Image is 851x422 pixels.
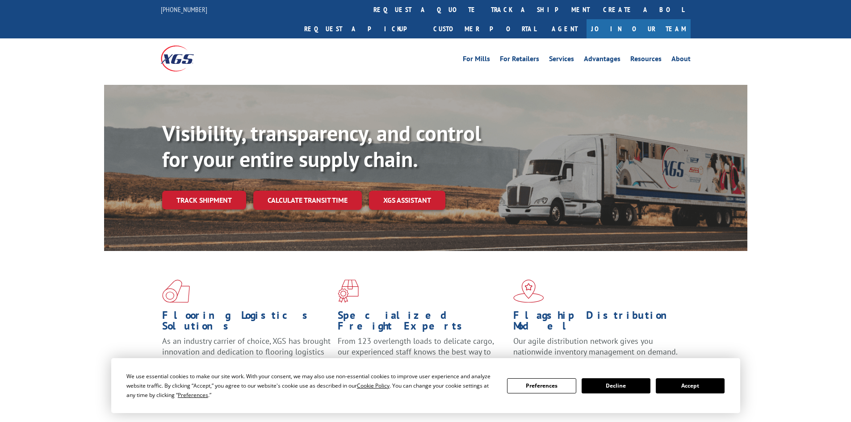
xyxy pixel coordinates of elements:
a: Calculate transit time [253,191,362,210]
span: Preferences [178,391,208,399]
b: Visibility, transparency, and control for your entire supply chain. [162,119,481,173]
h1: Specialized Freight Experts [338,310,507,336]
span: Cookie Policy [357,382,390,389]
a: Request a pickup [298,19,427,38]
a: [PHONE_NUMBER] [161,5,207,14]
div: We use essential cookies to make our site work. With your consent, we may also use non-essential ... [126,372,496,400]
a: For Retailers [500,55,539,65]
a: Customer Portal [427,19,543,38]
span: As an industry carrier of choice, XGS has brought innovation and dedication to flooring logistics... [162,336,331,368]
a: About [671,55,691,65]
a: Agent [543,19,587,38]
a: Services [549,55,574,65]
div: Cookie Consent Prompt [111,358,740,413]
h1: Flooring Logistics Solutions [162,310,331,336]
a: For Mills [463,55,490,65]
img: xgs-icon-total-supply-chain-intelligence-red [162,280,190,303]
button: Accept [656,378,725,393]
a: Advantages [584,55,620,65]
a: Join Our Team [587,19,691,38]
button: Decline [582,378,650,393]
button: Preferences [507,378,576,393]
p: From 123 overlength loads to delicate cargo, our experienced staff knows the best way to move you... [338,336,507,376]
h1: Flagship Distribution Model [513,310,682,336]
img: xgs-icon-flagship-distribution-model-red [513,280,544,303]
img: xgs-icon-focused-on-flooring-red [338,280,359,303]
a: XGS ASSISTANT [369,191,445,210]
a: Track shipment [162,191,246,209]
span: Our agile distribution network gives you nationwide inventory management on demand. [513,336,678,357]
a: Resources [630,55,662,65]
